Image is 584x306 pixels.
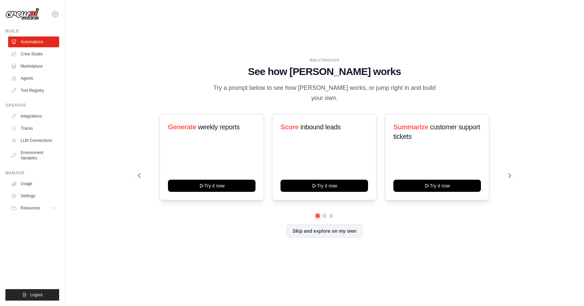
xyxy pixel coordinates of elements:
button: Try it now [393,180,481,192]
a: Environment Variables [8,147,59,163]
div: Manage [5,170,59,176]
span: inbound leads [300,123,341,131]
div: WALKTHROUGH [138,58,511,63]
a: Automations [8,36,59,47]
span: Resources [21,205,40,211]
button: Try it now [281,180,368,192]
img: Logo [5,8,39,21]
span: Generate [168,123,196,131]
span: weekly reports [198,123,240,131]
a: Marketplace [8,61,59,72]
a: Agents [8,73,59,84]
span: customer support tickets [393,123,480,140]
button: Try it now [168,180,255,192]
a: LLM Connections [8,135,59,146]
a: Usage [8,178,59,189]
a: Tool Registry [8,85,59,96]
a: Traces [8,123,59,134]
span: Score [281,123,299,131]
button: Logout [5,289,59,301]
button: Skip and explore on my own [287,225,362,237]
span: Logout [30,292,43,298]
div: Build [5,28,59,34]
a: Settings [8,190,59,201]
a: Crew Studio [8,49,59,59]
span: Summarize [393,123,428,131]
div: Operate [5,103,59,108]
p: Try a prompt below to see how [PERSON_NAME] works, or jump right in and build your own. [211,83,438,103]
a: Integrations [8,111,59,122]
button: Resources [8,203,59,213]
h1: See how [PERSON_NAME] works [138,66,511,78]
